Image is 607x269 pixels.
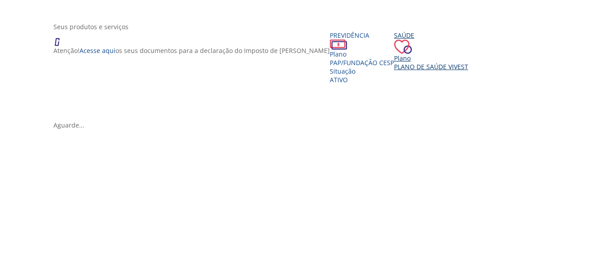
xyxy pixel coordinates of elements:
[53,31,69,46] img: ico_atencao.png
[330,58,394,67] span: PAP/Fundação CESP
[330,31,394,40] div: Previdência
[394,54,468,62] div: Plano
[330,75,348,84] span: Ativo
[330,31,394,84] a: Previdência PlanoPAP/Fundação CESP SituaçãoAtivo
[394,40,412,54] img: ico_coracao.png
[53,22,560,129] section: <span lang="en" dir="ltr">ProdutosCard</span>
[330,67,394,75] div: Situação
[53,121,560,129] div: Aguarde...
[330,40,347,50] img: ico_dinheiro.png
[53,46,330,55] p: Atenção! os seus documentos para a declaração do Imposto de [PERSON_NAME]
[330,50,394,58] div: Plano
[394,62,468,71] span: Plano de Saúde VIVEST
[80,46,115,55] a: Acesse aqui
[53,22,560,31] div: Seus produtos e serviços
[394,31,468,71] a: Saúde PlanoPlano de Saúde VIVEST
[394,31,468,40] div: Saúde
